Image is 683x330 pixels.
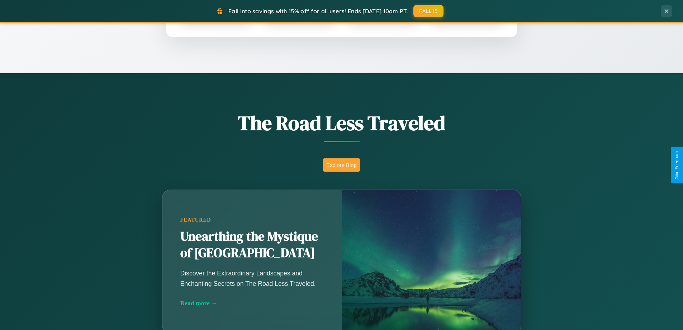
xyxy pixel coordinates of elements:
span: Fall into savings with 15% off for all users! Ends [DATE] 10am PT. [228,8,408,15]
div: Read more → [180,299,324,307]
div: Featured [180,217,324,223]
button: FALL15 [413,5,444,17]
h1: The Road Less Traveled [127,109,557,137]
p: Discover the Extraordinary Landscapes and Enchanting Secrets on The Road Less Traveled. [180,268,324,288]
h2: Unearthing the Mystique of [GEOGRAPHIC_DATA] [180,228,324,261]
div: Give Feedback [674,150,679,180]
button: Explore Blog [323,158,360,172]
